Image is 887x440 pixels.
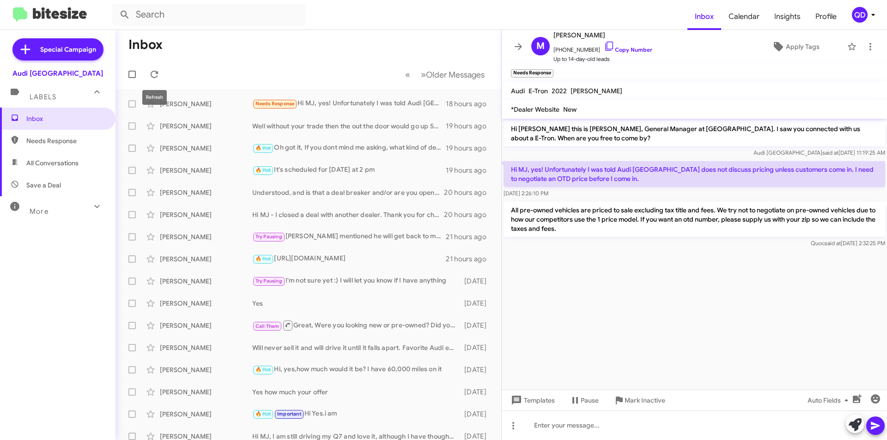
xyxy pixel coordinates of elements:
[426,70,485,80] span: Older Messages
[460,365,494,374] div: [DATE]
[509,392,555,409] span: Templates
[825,240,841,247] span: said at
[255,101,295,107] span: Needs Response
[553,30,652,41] span: [PERSON_NAME]
[511,105,559,114] span: *Dealer Website
[767,3,808,30] a: Insights
[160,343,252,352] div: [PERSON_NAME]
[511,87,525,95] span: Audi
[800,392,859,409] button: Auto Fields
[400,65,416,84] button: Previous
[553,54,652,64] span: Up to 14-day-old leads
[563,105,577,114] span: New
[625,392,665,409] span: Mark Inactive
[277,411,301,417] span: Important
[255,323,279,329] span: Call Them
[26,181,61,190] span: Save a Deal
[252,165,446,175] div: It's scheduled for [DATE] at 2 pm
[112,4,306,26] input: Search
[460,299,494,308] div: [DATE]
[160,410,252,419] div: [PERSON_NAME]
[446,99,494,108] div: 18 hours ago
[444,188,494,197] div: 20 hours ago
[252,253,446,264] div: [URL][DOMAIN_NAME]
[252,276,460,286] div: I'm not sure yet :) I will let you know if I have anything
[536,39,545,54] span: M
[604,46,652,53] a: Copy Number
[26,158,79,168] span: All Conversations
[748,38,843,55] button: Apply Tags
[255,278,282,284] span: Try Pausing
[562,392,606,409] button: Pause
[252,121,446,131] div: Well without your trade then the out the door would go up 5k... Was there a number you were looki...
[252,319,460,331] div: Great, Were you looking new or pre-owned? Did you pick out an exact unit in stock that you liked?...
[26,114,105,123] span: Inbox
[552,87,567,95] span: 2022
[504,202,885,237] p: All pre-owned vehicles are priced to sale excluding tax title and fees. We try not to negotiate o...
[30,207,49,216] span: More
[529,87,548,95] span: E-Tron
[142,90,167,105] div: Refresh
[160,99,252,108] div: [PERSON_NAME]
[460,277,494,286] div: [DATE]
[252,387,460,397] div: Yes how much your offer
[255,256,271,262] span: 🔥 Hot
[255,411,271,417] span: 🔥 Hot
[252,364,460,375] div: Hi, yes,how much would it be? I have 60,000 miles on it
[852,7,868,23] div: QD
[421,69,426,80] span: »
[504,161,885,187] p: Hi MJ, yes! Unfortunately I was told Audi [GEOGRAPHIC_DATA] does not discuss pricing unless custo...
[504,190,548,197] span: [DATE] 2:26:10 PM
[446,254,494,264] div: 21 hours ago
[460,321,494,330] div: [DATE]
[30,93,56,101] span: Labels
[553,41,652,54] span: [PHONE_NUMBER]
[160,121,252,131] div: [PERSON_NAME]
[252,143,446,153] div: Oh got it, If you dont mind me asking, what kind of deal are you getting there? What if i match o...
[571,87,622,95] span: [PERSON_NAME]
[405,69,410,80] span: «
[822,149,838,156] span: said at
[808,392,852,409] span: Auto Fields
[687,3,721,30] a: Inbox
[446,121,494,131] div: 19 hours ago
[12,38,103,60] a: Special Campaign
[255,367,271,373] span: 🔥 Hot
[606,392,673,409] button: Mark Inactive
[252,231,446,242] div: [PERSON_NAME] mentioned he will get back to me. I was waiting for his call back
[160,277,252,286] div: [PERSON_NAME]
[160,166,252,175] div: [PERSON_NAME]
[255,234,282,240] span: Try Pausing
[400,65,490,84] nav: Page navigation example
[844,7,877,23] button: QD
[252,210,444,219] div: Hi MJ - I closed a deal with another dealer. Thank you for checking in.
[160,144,252,153] div: [PERSON_NAME]
[446,166,494,175] div: 19 hours ago
[460,387,494,397] div: [DATE]
[446,232,494,241] div: 21 hours ago
[808,3,844,30] a: Profile
[12,69,103,78] div: Audi [GEOGRAPHIC_DATA]
[502,392,562,409] button: Templates
[252,409,460,419] div: Hi Yes.i am
[252,188,444,197] div: Understood, and is that a deal breaker and/or are you open to other cars we have here on the lot?
[811,240,885,247] span: Quoc [DATE] 2:32:25 PM
[160,365,252,374] div: [PERSON_NAME]
[160,387,252,397] div: [PERSON_NAME]
[504,121,885,146] p: Hi [PERSON_NAME] this is [PERSON_NAME], General Manager at [GEOGRAPHIC_DATA]. I saw you connected...
[160,254,252,264] div: [PERSON_NAME]
[26,136,105,145] span: Needs Response
[460,343,494,352] div: [DATE]
[511,69,553,78] small: Needs Response
[581,392,599,409] span: Pause
[444,210,494,219] div: 20 hours ago
[160,188,252,197] div: [PERSON_NAME]
[252,343,460,352] div: Will never sell it and will drive it until it falls apart. Favorite Audi ever.
[160,210,252,219] div: [PERSON_NAME]
[721,3,767,30] span: Calendar
[255,145,271,151] span: 🔥 Hot
[753,149,885,156] span: Audi [GEOGRAPHIC_DATA] [DATE] 11:19:25 AM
